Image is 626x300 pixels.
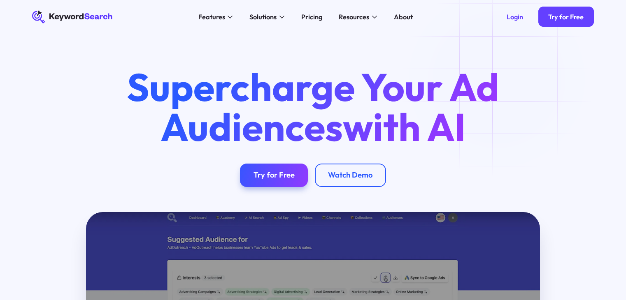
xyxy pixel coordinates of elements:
div: Login [507,13,523,21]
a: About [389,10,418,24]
h1: Supercharge Your Ad Audiences [111,67,514,147]
a: Login [496,7,533,27]
div: Try for Free [254,171,295,180]
div: Watch Demo [328,171,372,180]
div: Features [198,12,225,22]
span: with AI [343,102,466,151]
div: Pricing [301,12,322,22]
div: About [394,12,413,22]
a: Pricing [296,10,327,24]
div: Solutions [249,12,277,22]
div: Resources [339,12,369,22]
a: Try for Free [240,164,308,187]
div: Try for Free [548,13,584,21]
a: Try for Free [538,7,594,27]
